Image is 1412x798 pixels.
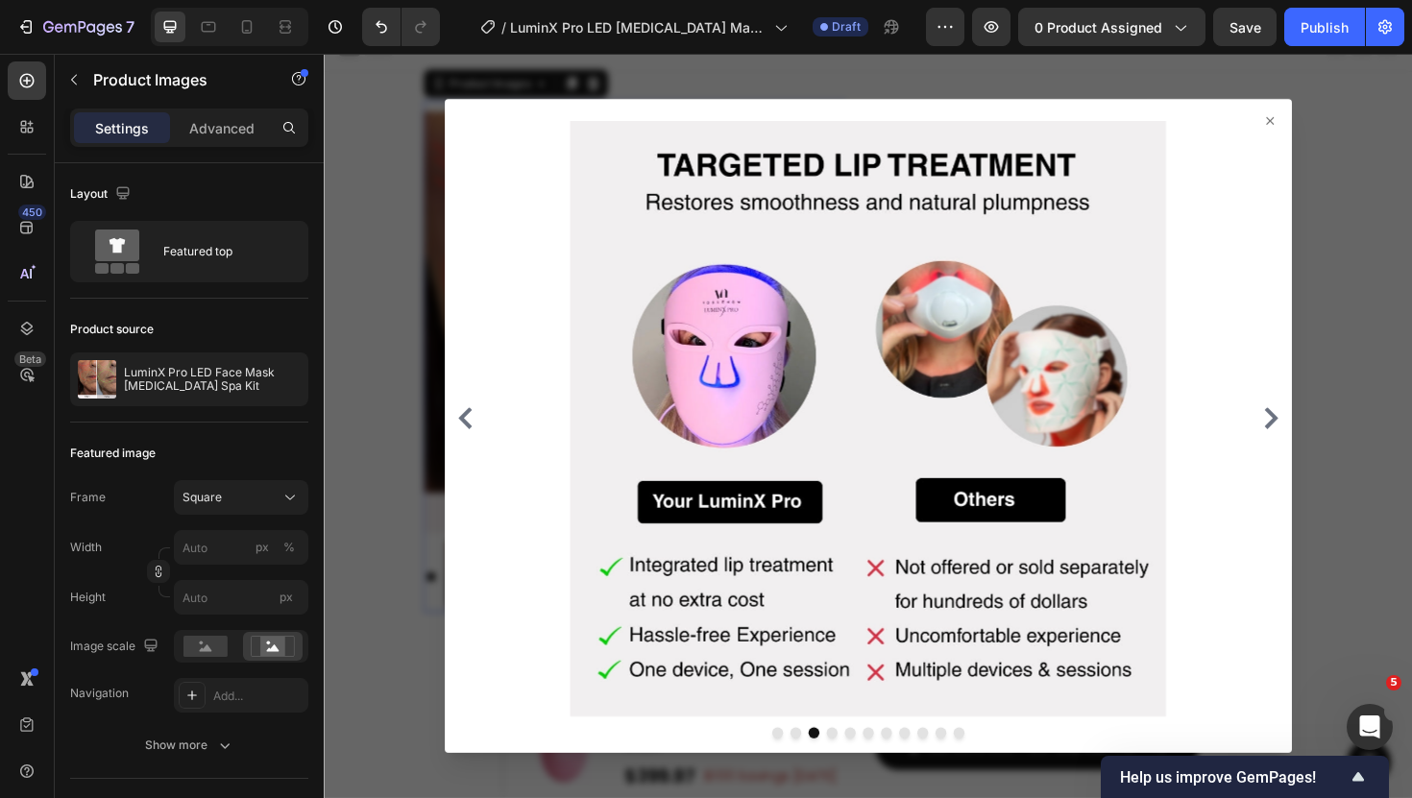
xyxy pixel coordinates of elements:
[475,713,486,725] button: Dot
[590,713,601,725] button: Dot
[647,713,659,725] button: Dot
[174,580,308,615] input: px
[494,713,505,725] button: Dot
[95,118,149,138] p: Settings
[609,713,621,725] button: Dot
[78,360,116,399] img: product feature img
[280,590,293,604] span: px
[70,445,156,462] div: Featured image
[70,728,308,762] button: Show more
[628,713,640,725] button: Dot
[1301,17,1349,37] div: Publish
[667,713,678,725] button: Dot
[362,8,440,46] div: Undo/Redo
[324,54,1412,798] iframe: Design area
[93,68,256,91] p: Product Images
[532,713,544,725] button: Dot
[571,713,582,725] button: Dot
[551,713,563,725] button: Dot
[1386,675,1401,690] span: 5
[213,688,304,705] div: Add...
[70,489,106,506] label: Frame
[251,536,274,559] button: %
[70,321,154,338] div: Product source
[18,205,46,220] div: 450
[174,530,308,565] input: px%
[991,375,1014,398] button: Carousel Next Arrow
[513,713,524,725] button: Dot
[501,17,506,37] span: /
[256,539,269,556] div: px
[510,17,767,37] span: LuminX Pro LED [MEDICAL_DATA] Mask | Revised Product Page - Phase 2
[283,539,295,556] div: %
[1018,8,1205,46] button: 0 product assigned
[145,736,234,755] div: Show more
[70,589,106,606] label: Height
[1347,704,1393,750] iframe: Intercom live chat
[189,118,255,138] p: Advanced
[832,18,861,36] span: Draft
[1229,19,1261,36] span: Save
[278,536,301,559] button: px
[1035,17,1162,37] span: 0 product assigned
[124,366,301,393] p: LuminX Pro LED Face Mask [MEDICAL_DATA] Spa Kit
[163,230,280,274] div: Featured top
[1120,768,1347,786] span: Help us improve GemPages!
[70,181,134,207] div: Layout
[183,489,222,506] span: Square
[70,685,129,702] div: Navigation
[1120,765,1370,788] button: Show survey - Help us improve GemPages!
[126,15,134,38] p: 7
[14,351,46,367] div: Beta
[8,8,143,46] button: 7
[174,480,308,515] button: Square
[70,634,162,660] div: Image scale
[70,539,102,556] label: Width
[1284,8,1365,46] button: Publish
[1213,8,1277,46] button: Save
